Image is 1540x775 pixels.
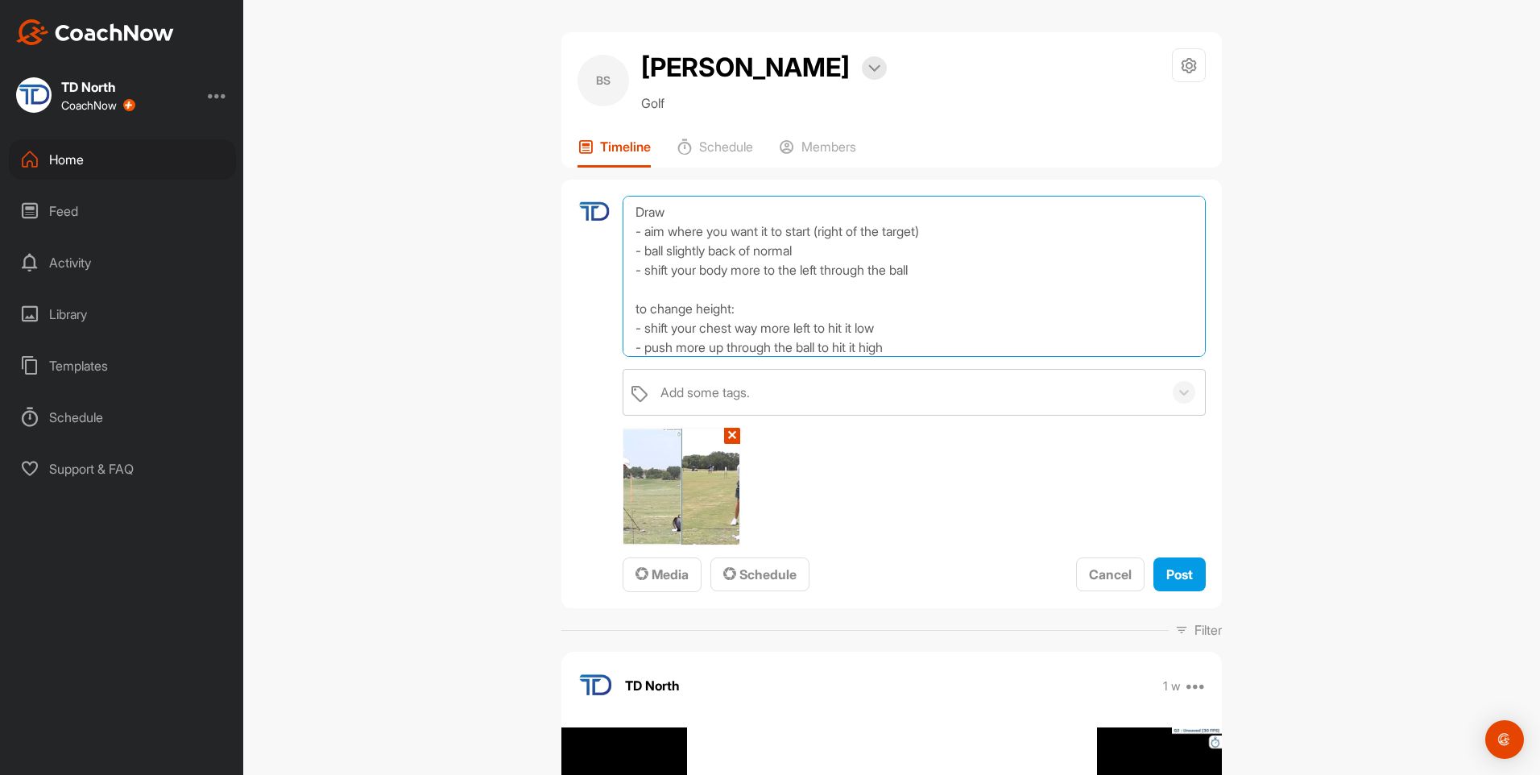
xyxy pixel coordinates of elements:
img: arrow-down [868,64,880,73]
div: Open Intercom Messenger [1485,720,1524,759]
span: Cancel [1089,566,1132,582]
div: Support & FAQ [9,449,236,489]
p: Members [801,139,856,155]
div: CoachNow [61,99,135,112]
img: square_a2c626d8416b12200a2ebc46ed2e55fa.jpg [16,77,52,113]
span: Schedule [723,566,797,582]
img: avatar [577,196,611,229]
span: Media [635,566,689,582]
p: Filter [1194,620,1222,640]
div: Home [9,139,236,180]
button: Media [623,557,702,592]
div: TD North [61,81,135,93]
img: avatar [577,668,613,703]
button: ✕ [724,428,740,444]
p: Timeline [600,139,651,155]
div: BS [577,55,629,106]
textarea: Draw - aim where you want it to start (right of the target) - ball slightly back of normal - shif... [623,196,1206,357]
img: CoachNow [16,19,174,45]
button: Post [1153,557,1206,592]
h2: [PERSON_NAME] [641,48,850,87]
p: Schedule [699,139,753,155]
p: TD North [625,676,680,695]
button: Schedule [710,557,809,592]
div: Feed [9,191,236,231]
div: Schedule [9,397,236,437]
p: Golf [641,93,887,113]
span: Post [1166,566,1193,582]
button: Cancel [1076,557,1145,592]
p: 1 w [1163,678,1181,694]
div: Library [9,294,236,334]
div: Add some tags. [660,383,750,402]
div: Activity [9,242,236,283]
div: Templates [9,346,236,386]
img: image [623,429,739,545]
